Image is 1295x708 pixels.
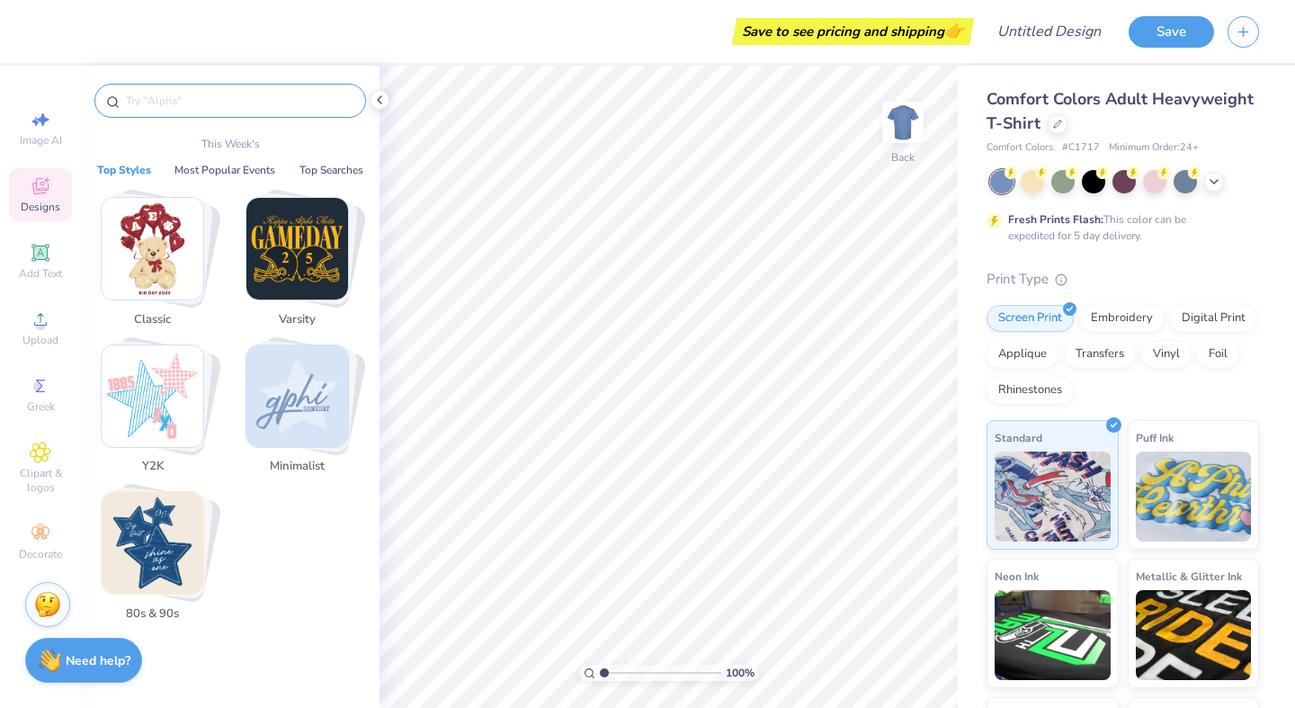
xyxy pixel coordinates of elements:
button: Stack Card Button Minimalist [235,345,371,483]
div: Applique [987,341,1058,368]
strong: Fresh Prints Flash: [1008,212,1103,227]
span: Image AI [20,133,62,148]
button: Stack Card Button Varsity [235,197,371,336]
img: Y2K [102,345,203,447]
button: Stack Card Button Y2K [90,345,226,483]
span: Standard [995,428,1042,447]
span: Minimum Order: 24 + [1109,140,1199,156]
div: Transfers [1064,341,1136,368]
img: Varsity [246,198,348,300]
div: Vinyl [1141,341,1192,368]
span: Minimalist [268,458,326,476]
button: Stack Card Button 80s & 90s [90,491,226,630]
img: Minimalist [246,345,348,447]
img: Neon Ink [995,590,1111,680]
div: Screen Print [987,305,1074,332]
span: Greek [27,399,55,414]
img: Classic [102,198,203,300]
div: Rhinestones [987,377,1074,404]
img: 80s & 90s [102,492,203,594]
div: Print Type [987,269,1259,290]
span: 👉 [944,20,964,41]
img: Metallic & Glitter Ink [1136,590,1252,680]
div: Save to see pricing and shipping [737,18,969,45]
div: Back [891,149,915,166]
span: Neon Ink [995,567,1039,586]
img: Puff Ink [1136,452,1252,542]
button: Save [1129,16,1214,48]
span: Metallic & Glitter Ink [1136,567,1242,586]
span: # C1717 [1062,140,1100,156]
span: Add Text [19,266,62,281]
span: Decorate [19,547,62,561]
span: 80s & 90s [123,605,182,623]
input: Untitled Design [983,13,1115,49]
input: Try "Alpha" [124,92,354,110]
button: Stack Card Button Classic [90,197,226,336]
div: Embroidery [1079,305,1165,332]
img: Back [885,104,921,140]
span: Comfort Colors [987,140,1053,156]
p: This Week's [201,136,260,152]
div: Foil [1197,341,1239,368]
strong: Need help? [66,652,130,669]
span: Y2K [123,458,182,476]
span: 100 % [726,665,755,681]
div: This color can be expedited for 5 day delivery. [1008,211,1229,244]
span: Designs [21,200,60,214]
span: Classic [123,311,182,329]
img: Standard [995,452,1111,542]
button: Most Popular Events [169,161,281,179]
div: Digital Print [1170,305,1257,332]
span: Puff Ink [1136,428,1174,447]
button: Top Searches [294,161,369,179]
span: Comfort Colors Adult Heavyweight T-Shirt [987,88,1254,134]
span: Upload [22,333,58,347]
span: Varsity [268,311,326,329]
span: Clipart & logos [9,466,72,495]
button: Top Styles [92,161,156,179]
